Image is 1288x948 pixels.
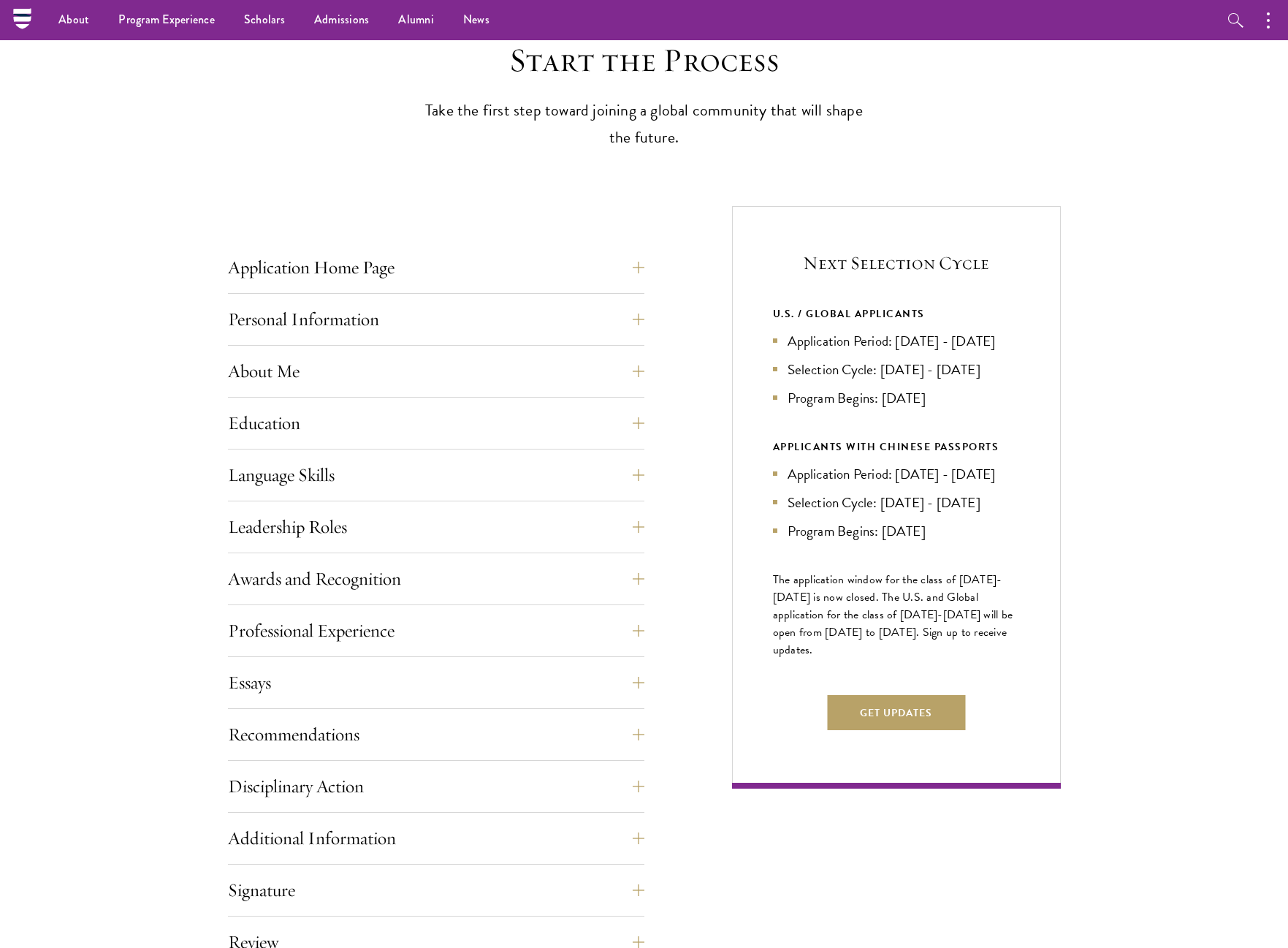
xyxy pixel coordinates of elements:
[228,561,644,596] button: Awards and Recognition
[228,250,644,285] button: Application Home Page
[827,695,965,730] button: Get Updates
[773,330,1020,352] li: Application Period: [DATE] - [DATE]
[773,463,1020,485] li: Application Period: [DATE] - [DATE]
[228,873,644,908] button: Signature
[228,821,644,856] button: Additional Information
[228,665,644,700] button: Essays
[228,302,644,337] button: Personal Information
[228,406,644,441] button: Education
[773,359,1020,380] li: Selection Cycle: [DATE] - [DATE]
[773,438,1020,456] div: APPLICANTS WITH CHINESE PASSPORTS
[773,387,1020,409] li: Program Begins: [DATE]
[773,571,1013,659] span: The application window for the class of [DATE]-[DATE] is now closed. The U.S. and Global applicat...
[773,492,1020,513] li: Selection Cycle: [DATE] - [DATE]
[228,458,644,493] button: Language Skills
[228,769,644,804] button: Disciplinary Action
[228,613,644,648] button: Professional Experience
[773,520,1020,542] li: Program Begins: [DATE]
[418,40,871,81] h2: Start the Process
[228,354,644,389] button: About Me
[773,251,1020,276] h5: Next Selection Cycle
[228,717,644,752] button: Recommendations
[228,509,644,545] button: Leadership Roles
[773,305,1020,323] div: U.S. / GLOBAL APPLICANTS
[418,97,871,151] p: Take the first step toward joining a global community that will shape the future.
